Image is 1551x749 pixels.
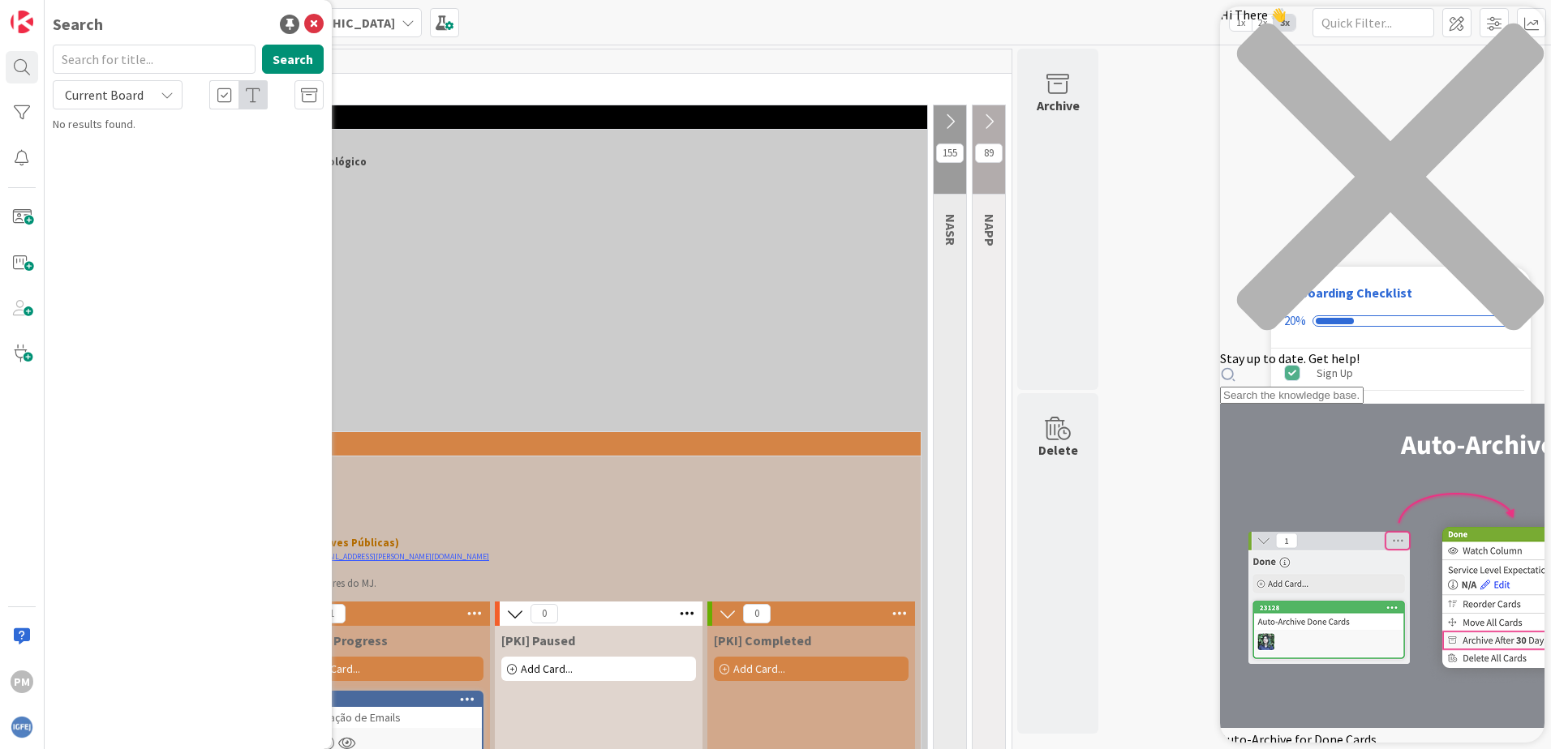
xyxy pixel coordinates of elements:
[290,707,482,728] div: Encriptação de Emails
[318,604,346,623] span: 1
[72,577,906,590] p: • Emissão de certificados de assinatura digital para os titulares do MJ.
[982,214,998,246] span: NAPP
[84,6,88,19] div: 4
[714,632,811,648] span: [PKI] Completed
[53,45,256,74] input: Search for title...
[260,551,489,562] a: [PERSON_NAME][EMAIL_ADDRESS][PERSON_NAME][DOMAIN_NAME]
[34,2,74,22] span: Support
[59,78,991,94] span: 🎽Gestão de Tarefas de Equipas Técnicas
[936,143,964,163] span: 155
[65,87,144,103] span: Current Board
[521,661,573,676] span: Add Card...
[72,460,900,477] span: Private Key Infrastructure [PKI]
[943,214,959,246] span: NASR
[1038,440,1078,460] div: Delete
[290,692,482,707] div: 1276
[11,11,33,33] img: Visit kanbanzone.com
[298,694,482,705] div: 1276
[290,692,482,728] div: 1276Encriptação de Emails
[501,632,575,648] span: [PKI] Paused
[1037,96,1080,115] div: Archive
[66,134,907,150] span: DSST
[308,661,360,676] span: Add Card...
[733,661,785,676] span: Add Card...
[11,716,33,738] img: avatar
[743,604,771,623] span: 0
[289,632,388,648] span: [PKI] In Progress
[53,116,324,133] div: No results found.
[975,143,1003,163] span: 89
[11,670,33,693] div: Pm
[531,604,558,623] span: 0
[53,12,103,36] div: Search
[262,45,324,74] button: Search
